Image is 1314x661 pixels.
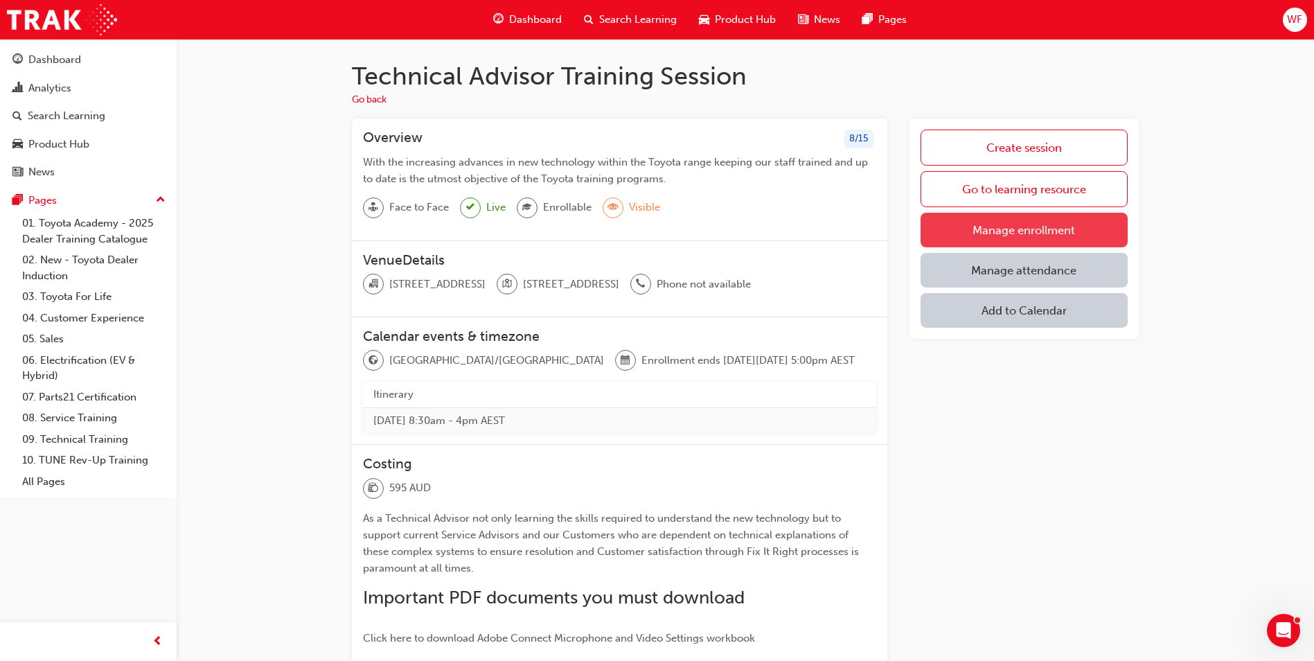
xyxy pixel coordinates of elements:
h1: Technical Advisor Training Session [352,61,1139,91]
span: Pages [878,12,907,28]
span: pages-icon [12,195,23,207]
span: Click here to download Adobe Connect Microphone and Video Settings workbook [363,632,755,644]
span: WF [1287,12,1302,28]
span: money-icon [369,479,378,497]
a: news-iconNews [787,6,851,34]
div: 8 / 15 [844,130,873,148]
a: Product Hub [6,132,171,157]
span: Visible [629,200,660,215]
a: 10. TUNE Rev-Up Training [17,450,171,471]
img: Trak [7,4,117,35]
span: As a Technical Advisor not only learning the skills required to understand the new technology but... [363,512,862,574]
iframe: Intercom live chat [1267,614,1300,647]
a: Manage enrollment [921,213,1128,247]
a: Manage attendance [921,253,1128,288]
div: News [28,164,55,180]
a: 09. Technical Training [17,429,171,450]
span: up-icon [156,191,166,209]
span: With the increasing advances in new technology within the Toyota range keeping our staff trained ... [363,156,871,185]
span: graduationCap-icon [522,199,532,217]
span: news-icon [12,166,23,179]
a: guage-iconDashboard [482,6,573,34]
a: All Pages [17,471,171,493]
a: Go to learning resource [921,171,1128,207]
span: News [814,12,840,28]
span: search-icon [12,110,22,123]
span: car-icon [12,139,23,151]
div: Search Learning [28,108,105,124]
span: pages-icon [862,11,873,28]
span: 595 AUD [389,480,431,496]
span: Face to Face [389,200,449,215]
a: Create session [921,130,1128,166]
a: 02. New - Toyota Dealer Induction [17,249,171,286]
span: Phone not available [657,276,751,292]
span: search-icon [584,11,594,28]
div: Analytics [28,80,71,96]
button: Pages [6,188,171,213]
a: 06. Electrification (EV & Hybrid) [17,350,171,387]
a: car-iconProduct Hub [688,6,787,34]
a: 03. Toyota For Life [17,286,171,308]
a: 08. Service Training [17,407,171,429]
span: organisation-icon [369,275,378,293]
a: 07. Parts21 Certification [17,387,171,408]
button: Add to Calendar [921,293,1128,328]
a: Analytics [6,76,171,101]
a: 01. Toyota Academy - 2025 Dealer Training Catalogue [17,213,171,249]
a: News [6,159,171,185]
span: location-icon [502,275,512,293]
span: tick-icon [466,199,474,216]
span: Live [486,200,506,215]
span: Search Learning [599,12,677,28]
span: Important PDF documents you must download [363,587,745,608]
h3: Overview [363,130,423,148]
span: prev-icon [152,633,163,651]
a: search-iconSearch Learning [573,6,688,34]
a: Dashboard [6,47,171,73]
td: [DATE] 8:30am - 4pm AEST [363,407,876,433]
a: 05. Sales [17,328,171,350]
a: pages-iconPages [851,6,918,34]
h3: VenueDetails [363,252,876,268]
div: Dashboard [28,52,81,68]
span: Product Hub [715,12,776,28]
span: Enrollable [543,200,592,215]
span: Dashboard [509,12,562,28]
span: guage-icon [12,54,23,67]
span: phone-icon [636,275,646,293]
span: eye-icon [608,199,618,217]
h3: Costing [363,456,876,472]
button: Go back [352,92,387,108]
button: WF [1283,8,1307,32]
div: Product Hub [28,136,89,152]
th: Itinerary [363,382,876,407]
span: guage-icon [493,11,504,28]
span: calendar-icon [621,352,630,370]
div: Pages [28,193,57,209]
span: [STREET_ADDRESS] [523,276,619,292]
span: Enrollment ends [DATE][DATE] 5:00pm AEST [641,353,855,369]
span: globe-icon [369,352,378,370]
a: 04. Customer Experience [17,308,171,329]
span: [GEOGRAPHIC_DATA]/[GEOGRAPHIC_DATA] [389,353,604,369]
h3: Calendar events & timezone [363,328,876,344]
a: Search Learning [6,103,171,129]
span: [STREET_ADDRESS] [389,276,486,292]
span: chart-icon [12,82,23,95]
button: DashboardAnalyticsSearch LearningProduct HubNews [6,44,171,188]
span: sessionType_FACE_TO_FACE-icon [369,199,378,217]
span: car-icon [699,11,709,28]
span: news-icon [798,11,808,28]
